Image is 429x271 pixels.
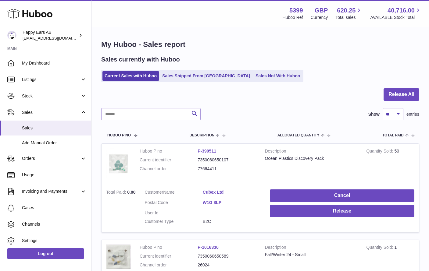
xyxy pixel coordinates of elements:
span: Orders [22,156,80,161]
span: 620.25 [337,6,356,15]
strong: Quantity Sold [366,245,395,251]
div: Huboo Ref [283,15,303,20]
img: 53991642634710.jpg [106,148,130,179]
h2: Sales currently with Huboo [101,55,180,64]
dt: User Id [145,210,203,216]
a: 620.25 Total sales [335,6,363,20]
a: P-1016330 [198,245,219,250]
a: W1G 8LP [203,200,261,206]
span: Listings [22,77,80,83]
dd: 7350060650107 [198,157,256,163]
dt: Name [145,189,203,197]
dt: Postal Code [145,200,203,207]
span: Settings [22,238,87,244]
strong: Quantity Sold [366,149,395,155]
dt: Current identifier [140,253,198,259]
a: Current Sales with Huboo [102,71,159,81]
button: Release [270,205,414,217]
div: Currency [311,15,328,20]
span: Invoicing and Payments [22,188,80,194]
button: Cancel [270,189,414,202]
span: Total paid [382,133,404,137]
span: Huboo P no [107,133,131,137]
strong: Total Paid [106,190,127,196]
span: Customer [145,190,163,195]
div: Fall/Winter 24 - Small [265,252,357,258]
dd: 77664411 [198,166,256,172]
span: Usage [22,172,87,178]
button: Release All [384,88,419,101]
dt: Customer Type [145,219,203,224]
span: ALLOCATED Quantity [277,133,320,137]
dt: Huboo P no [140,148,198,154]
a: Log out [7,248,84,259]
span: Add Manual Order [22,140,87,146]
span: My Dashboard [22,60,87,66]
dd: B2C [203,219,261,224]
dt: Channel order [140,166,198,172]
a: 40,716.00 AVAILABLE Stock Total [370,6,422,20]
span: Channels [22,221,87,227]
dt: Channel order [140,262,198,268]
div: Happy Ears AB [23,30,77,41]
span: AVAILABLE Stock Total [370,15,422,20]
img: 53991729237717.png [106,245,130,269]
span: entries [406,111,419,117]
dd: 26024 [198,262,256,268]
div: Ocean Plastics Discovery Pack [265,156,357,161]
span: Cases [22,205,87,211]
td: 50 [362,144,419,185]
span: Sales [22,110,80,115]
dd: 7350060650589 [198,253,256,259]
a: Sales Shipped From [GEOGRAPHIC_DATA] [160,71,252,81]
span: Description [189,133,214,137]
dt: Huboo P no [140,245,198,250]
img: 3pl@happyearsearplugs.com [7,31,16,40]
span: Sales [22,125,87,131]
span: Total sales [335,15,363,20]
strong: 5399 [289,6,303,15]
span: [EMAIL_ADDRESS][DOMAIN_NAME] [23,36,90,40]
strong: Description [265,148,357,156]
a: P-390511 [198,149,216,153]
strong: GBP [315,6,328,15]
span: Stock [22,93,80,99]
a: Cubex Ltd [203,189,261,195]
label: Show [368,111,380,117]
span: 0.00 [127,190,135,195]
span: 40,716.00 [388,6,415,15]
a: Sales Not With Huboo [253,71,302,81]
h1: My Huboo - Sales report [101,40,419,49]
strong: Description [265,245,357,252]
dt: Current identifier [140,157,198,163]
